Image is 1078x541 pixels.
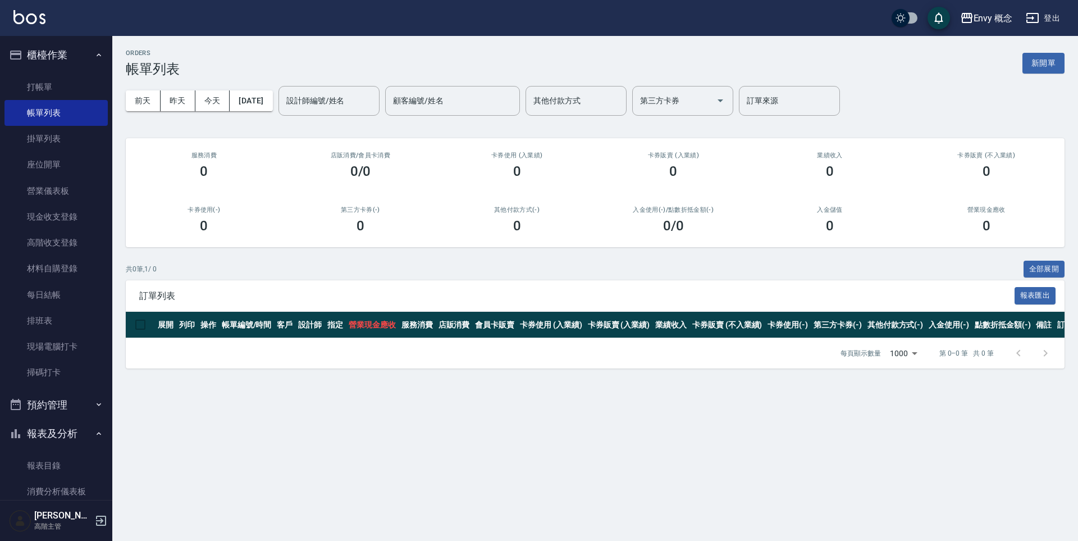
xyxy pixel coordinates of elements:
[4,334,108,360] a: 現場電腦打卡
[517,312,585,338] th: 卡券使用 (入業績)
[126,264,157,274] p: 共 0 筆, 1 / 0
[4,256,108,281] a: 材料自購登錄
[139,152,269,159] h3: 服務消費
[585,312,653,338] th: 卡券販賣 (入業績)
[13,10,45,24] img: Logo
[972,312,1034,338] th: 點數折抵金額(-)
[4,453,108,479] a: 報表目錄
[765,312,811,338] th: 卡券使用(-)
[765,152,895,159] h2: 業績收入
[885,338,921,369] div: 1000
[4,282,108,308] a: 每日結帳
[230,90,272,111] button: [DATE]
[669,163,677,179] h3: 0
[195,90,230,111] button: 今天
[200,218,208,234] h3: 0
[4,479,108,504] a: 消費分析儀表板
[865,312,926,338] th: 其他付款方式(-)
[126,90,161,111] button: 前天
[841,348,881,358] p: 每頁顯示數量
[4,126,108,152] a: 掛單列表
[350,163,371,179] h3: 0/0
[296,152,426,159] h2: 店販消費 /會員卡消費
[926,312,972,338] th: 入金使用(-)
[811,312,865,338] th: 第三方卡券(-)
[4,360,108,385] a: 掃碼打卡
[176,312,198,338] th: 列印
[826,163,834,179] h3: 0
[200,163,208,179] h3: 0
[974,11,1013,25] div: Envy 概念
[921,152,1051,159] h2: 卡券販賣 (不入業績)
[399,312,436,338] th: 服務消費
[609,206,738,213] h2: 入金使用(-) /點數折抵金額(-)
[1021,8,1065,29] button: 登出
[4,204,108,230] a: 現金收支登錄
[155,312,176,338] th: 展開
[1022,53,1065,74] button: 新開單
[1022,57,1065,68] a: 新開單
[34,510,92,521] h5: [PERSON_NAME]
[4,230,108,256] a: 高階收支登錄
[452,206,582,213] h2: 其他付款方式(-)
[346,312,399,338] th: 營業現金應收
[921,206,1051,213] h2: 營業現金應收
[4,308,108,334] a: 排班表
[1024,261,1065,278] button: 全部展開
[325,312,346,338] th: 指定
[1033,312,1054,338] th: 備註
[436,312,473,338] th: 店販消費
[198,312,219,338] th: 操作
[4,419,108,448] button: 報表及分析
[1015,290,1056,301] a: 報表匯出
[983,163,990,179] h3: 0
[663,218,684,234] h3: 0 /0
[711,92,729,110] button: Open
[357,218,364,234] h3: 0
[939,348,994,358] p: 第 0–0 筆 共 0 筆
[4,74,108,100] a: 打帳單
[161,90,195,111] button: 昨天
[652,312,689,338] th: 業績收入
[4,40,108,70] button: 櫃檯作業
[219,312,275,338] th: 帳單編號/時間
[9,510,31,532] img: Person
[126,61,180,77] h3: 帳單列表
[765,206,895,213] h2: 入金儲值
[139,206,269,213] h2: 卡券使用(-)
[513,218,521,234] h3: 0
[928,7,950,29] button: save
[4,152,108,178] a: 座位開單
[295,312,325,338] th: 設計師
[609,152,738,159] h2: 卡券販賣 (入業績)
[472,312,517,338] th: 會員卡販賣
[4,100,108,126] a: 帳單列表
[274,312,295,338] th: 客戶
[1015,287,1056,304] button: 報表匯出
[956,7,1017,30] button: Envy 概念
[689,312,765,338] th: 卡券販賣 (不入業績)
[513,163,521,179] h3: 0
[983,218,990,234] h3: 0
[4,390,108,420] button: 預約管理
[126,49,180,57] h2: ORDERS
[826,218,834,234] h3: 0
[139,290,1015,302] span: 訂單列表
[296,206,426,213] h2: 第三方卡券(-)
[452,152,582,159] h2: 卡券使用 (入業績)
[4,178,108,204] a: 營業儀表板
[34,521,92,531] p: 高階主管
